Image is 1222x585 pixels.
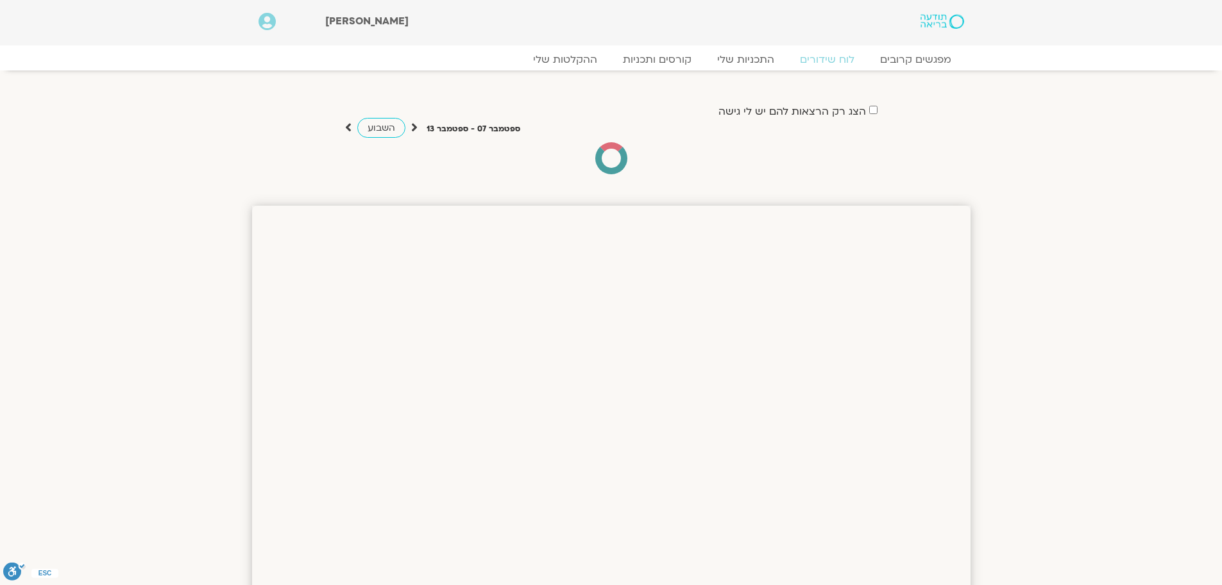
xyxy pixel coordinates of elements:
[427,122,520,136] p: ספטמבר 07 - ספטמבר 13
[357,118,405,138] a: השבוע
[867,53,964,66] a: מפגשים קרובים
[259,53,964,66] nav: Menu
[704,53,787,66] a: התכניות שלי
[718,106,866,117] label: הצג רק הרצאות להם יש לי גישה
[787,53,867,66] a: לוח שידורים
[520,53,610,66] a: ההקלטות שלי
[325,14,409,28] span: [PERSON_NAME]
[610,53,704,66] a: קורסים ותכניות
[368,122,395,134] span: השבוע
